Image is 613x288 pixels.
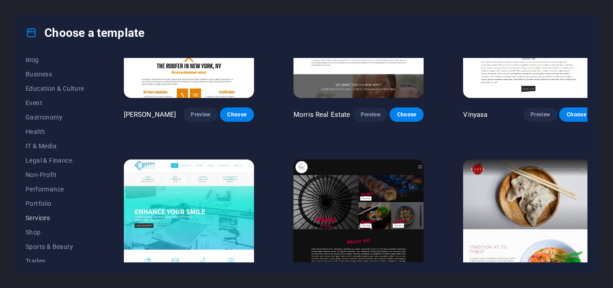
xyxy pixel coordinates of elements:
button: Choose [390,107,424,122]
span: Non-Profit [26,171,84,178]
button: IT & Media [26,139,84,153]
span: Preview [361,111,381,118]
button: Legal & Finance [26,153,84,168]
img: Maki [293,160,424,280]
button: Preview [184,107,218,122]
img: Happy Medic [124,160,254,280]
p: Vinyasa [463,110,487,119]
span: Health [26,128,84,135]
span: Business [26,71,84,78]
img: Kyoto [463,160,593,280]
button: Education & Culture [26,81,84,96]
button: Shop [26,225,84,239]
button: Choose [220,107,254,122]
button: Preview [354,107,388,122]
span: Legal & Finance [26,157,84,164]
button: Blog [26,53,84,67]
span: Portfolio [26,200,84,207]
button: Health [26,124,84,139]
span: Services [26,214,84,222]
span: Preview [530,111,550,118]
button: Choose [559,107,593,122]
button: Event [26,96,84,110]
p: [PERSON_NAME] [124,110,176,119]
button: Services [26,211,84,225]
button: Sports & Beauty [26,239,84,254]
button: Portfolio [26,196,84,211]
span: IT & Media [26,142,84,150]
button: Preview [523,107,557,122]
h4: Choose a template [26,26,144,40]
button: Gastronomy [26,110,84,124]
span: Sports & Beauty [26,243,84,250]
span: Blog [26,56,84,63]
button: Trades [26,254,84,268]
span: Event [26,99,84,106]
span: Trades [26,257,84,265]
button: Business [26,67,84,81]
span: Performance [26,186,84,193]
button: Performance [26,182,84,196]
span: Gastronomy [26,114,84,121]
button: Non-Profit [26,168,84,182]
p: Morris Real Estate [293,110,350,119]
span: Shop [26,229,84,236]
span: Preview [191,111,210,118]
span: Choose [566,111,586,118]
span: Choose [397,111,416,118]
span: Choose [227,111,247,118]
span: Education & Culture [26,85,84,92]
